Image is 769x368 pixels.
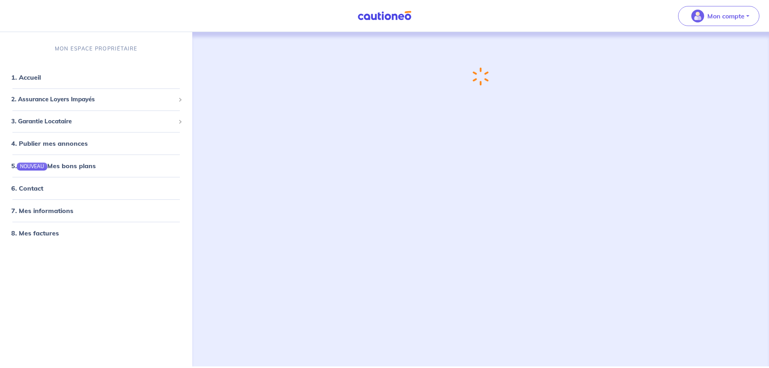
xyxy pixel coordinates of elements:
[678,6,759,26] button: illu_account_valid_menu.svgMon compte
[473,67,489,86] img: loading-spinner
[3,203,189,219] div: 7. Mes informations
[3,180,189,196] div: 6. Contact
[11,117,175,126] span: 3. Garantie Locataire
[707,11,745,21] p: Mon compte
[11,229,59,237] a: 8. Mes factures
[11,73,41,81] a: 1. Accueil
[55,45,137,52] p: MON ESPACE PROPRIÉTAIRE
[11,207,73,215] a: 7. Mes informations
[3,69,189,85] div: 1. Accueil
[691,10,704,22] img: illu_account_valid_menu.svg
[3,135,189,151] div: 4. Publier mes annonces
[11,139,88,147] a: 4. Publier mes annonces
[11,184,43,192] a: 6. Contact
[11,95,175,104] span: 2. Assurance Loyers Impayés
[3,114,189,129] div: 3. Garantie Locataire
[3,158,189,174] div: 5.NOUVEAUMes bons plans
[3,92,189,107] div: 2. Assurance Loyers Impayés
[354,11,415,21] img: Cautioneo
[3,225,189,241] div: 8. Mes factures
[11,162,96,170] a: 5.NOUVEAUMes bons plans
